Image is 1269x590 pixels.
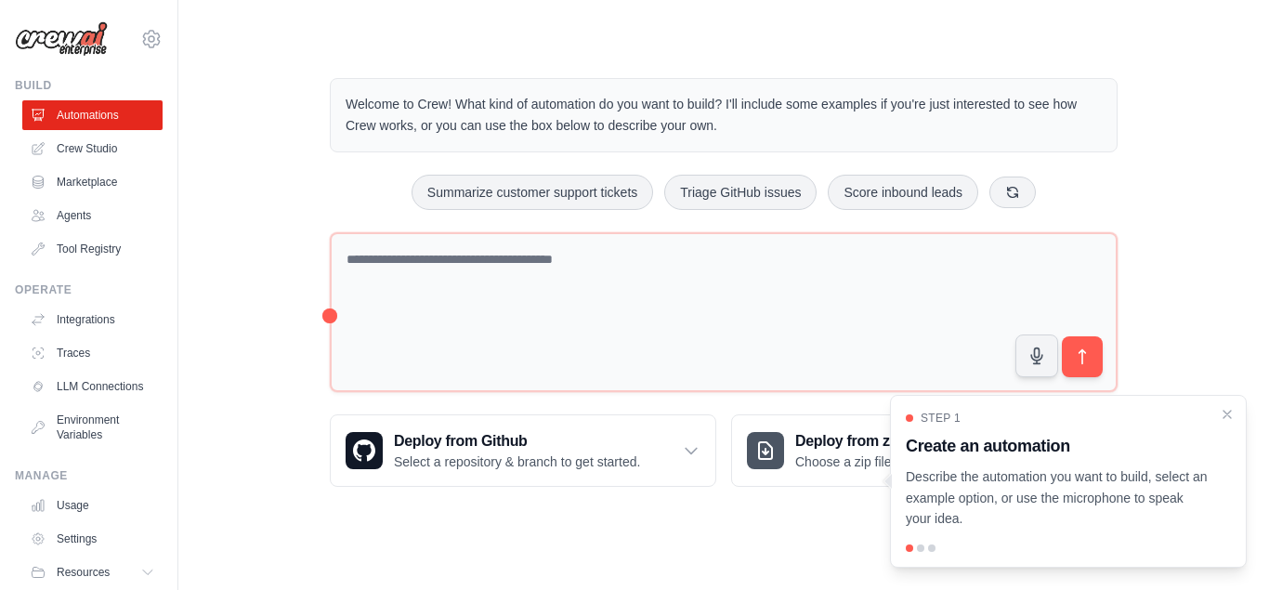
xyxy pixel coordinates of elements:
span: Resources [57,565,110,580]
button: Score inbound leads [828,175,978,210]
a: Crew Studio [22,134,163,164]
button: Triage GitHub issues [664,175,817,210]
a: Settings [22,524,163,554]
button: Summarize customer support tickets [412,175,653,210]
p: Describe the automation you want to build, select an example option, or use the microphone to spe... [906,466,1209,530]
a: Traces [22,338,163,368]
p: Welcome to Crew! What kind of automation do you want to build? I'll include some examples if you'... [346,94,1102,137]
a: Tool Registry [22,234,163,264]
div: Manage [15,468,163,483]
a: Usage [22,491,163,520]
span: Step 1 [921,411,961,426]
a: LLM Connections [22,372,163,401]
a: Agents [22,201,163,230]
h3: Create an automation [906,433,1209,459]
a: Integrations [22,305,163,334]
a: Marketplace [22,167,163,197]
p: Select a repository & branch to get started. [394,452,640,471]
h3: Deploy from zip file [795,430,952,452]
p: Choose a zip file to upload. [795,452,952,471]
div: Operate [15,282,163,297]
a: Environment Variables [22,405,163,450]
button: Resources [22,557,163,587]
a: Automations [22,100,163,130]
button: Close walkthrough [1220,407,1235,422]
img: Logo [15,21,108,57]
div: Build [15,78,163,93]
h3: Deploy from Github [394,430,640,452]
